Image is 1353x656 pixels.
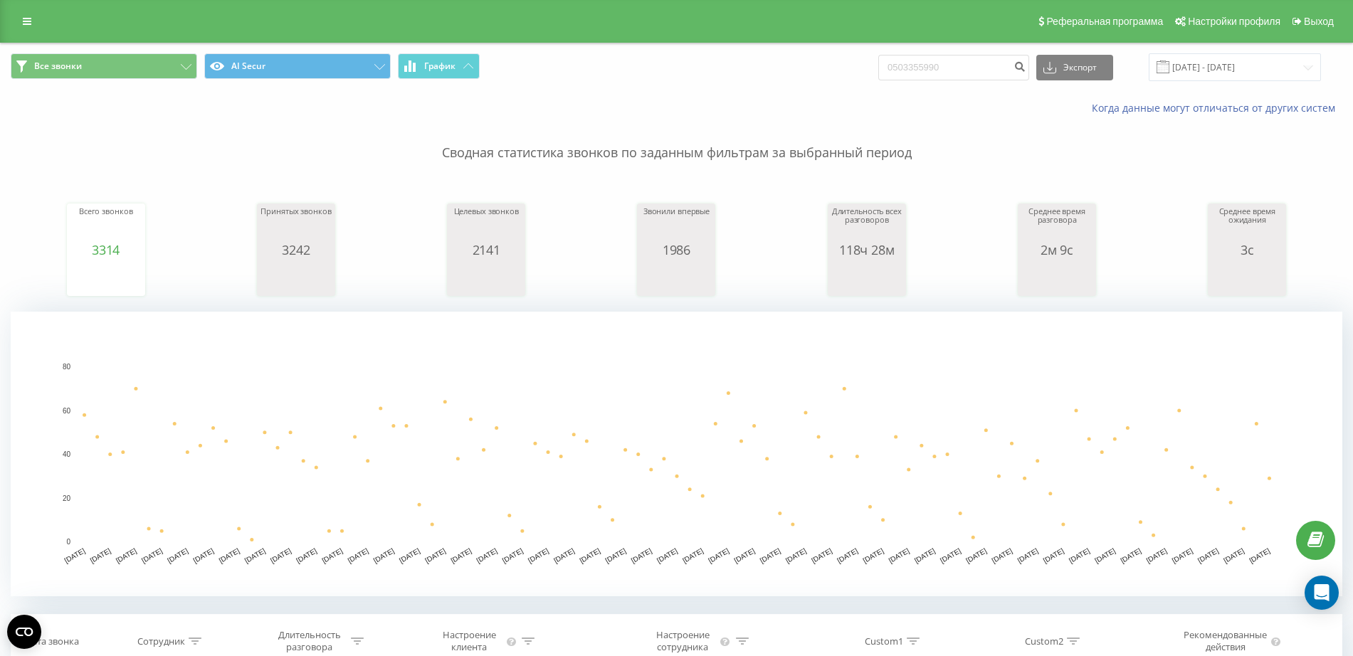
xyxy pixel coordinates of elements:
text: [DATE] [836,546,859,564]
div: Custom1 [865,635,903,647]
text: [DATE] [862,546,885,564]
text: [DATE] [630,546,653,564]
div: Среднее время ожидания [1211,207,1283,243]
text: [DATE] [681,546,705,564]
text: [DATE] [115,546,138,564]
text: [DATE] [1016,546,1040,564]
div: Сотрудник [137,635,185,647]
text: [DATE] [63,546,87,564]
text: [DATE] [552,546,576,564]
button: Все звонки [11,53,197,79]
text: [DATE] [347,546,370,564]
svg: A chart. [260,257,332,300]
text: [DATE] [372,546,396,564]
p: Сводная статистика звонков по заданным фильтрам за выбранный период [11,115,1342,162]
text: [DATE] [295,546,318,564]
div: Длительность разговора [271,629,347,653]
text: [DATE] [320,546,344,564]
text: [DATE] [218,546,241,564]
text: [DATE] [810,546,833,564]
text: [DATE] [191,546,215,564]
span: Все звонки [34,60,82,72]
svg: A chart. [1021,257,1093,300]
text: [DATE] [964,546,988,564]
text: [DATE] [140,546,164,564]
button: AI Secur [204,53,391,79]
text: [DATE] [1248,546,1271,564]
button: Экспорт [1036,55,1113,80]
text: [DATE] [656,546,679,564]
div: Настроение клиента [435,629,503,653]
text: [DATE] [1145,546,1169,564]
text: [DATE] [1042,546,1065,564]
text: [DATE] [1196,546,1220,564]
text: [DATE] [89,546,112,564]
span: Настройки профиля [1188,16,1280,27]
div: Всего звонков [70,207,142,243]
span: Реферальная программа [1046,16,1163,27]
text: 20 [63,494,71,502]
text: [DATE] [733,546,757,564]
text: [DATE] [578,546,601,564]
text: [DATE] [939,546,962,564]
span: Выход [1304,16,1334,27]
text: 0 [66,538,70,546]
text: [DATE] [166,546,189,564]
text: 80 [63,363,71,371]
button: График [398,53,480,79]
button: Open CMP widget [7,615,41,649]
text: [DATE] [784,546,808,564]
div: Настроение сотрудника [649,629,717,653]
text: [DATE] [475,546,499,564]
text: [DATE] [527,546,550,564]
text: [DATE] [990,546,1014,564]
div: Целевых звонков [451,207,522,243]
div: Рекомендованные действия [1183,629,1268,653]
svg: A chart. [641,257,712,300]
text: [DATE] [759,546,782,564]
div: Custom2 [1025,635,1063,647]
text: [DATE] [1222,546,1246,564]
text: [DATE] [501,546,525,564]
svg: A chart. [11,312,1342,596]
div: Дата звонка [26,635,79,647]
text: [DATE] [1171,546,1194,564]
div: 118ч 28м [831,243,902,257]
text: [DATE] [604,546,628,564]
text: [DATE] [1093,546,1117,564]
a: Когда данные могут отличаться от других систем [1092,101,1342,115]
text: [DATE] [913,546,937,564]
div: 2м 9с [1021,243,1093,257]
div: 3с [1211,243,1283,257]
text: [DATE] [423,546,447,564]
text: [DATE] [269,546,293,564]
svg: A chart. [451,257,522,300]
div: 3314 [70,243,142,257]
text: [DATE] [449,546,473,564]
input: Поиск по номеру [878,55,1029,80]
div: 3242 [260,243,332,257]
text: [DATE] [707,546,730,564]
text: [DATE] [1068,546,1091,564]
text: [DATE] [888,546,911,564]
div: Среднее время разговора [1021,207,1093,243]
svg: A chart. [70,257,142,300]
svg: A chart. [1211,257,1283,300]
div: 1986 [641,243,712,257]
span: График [424,61,456,71]
text: 60 [63,407,71,415]
text: [DATE] [398,546,421,564]
svg: A chart. [831,257,902,300]
text: 40 [63,450,71,458]
div: 2141 [451,243,522,257]
text: [DATE] [243,546,267,564]
div: Звонили впервые [641,207,712,243]
div: Open Intercom Messenger [1305,576,1339,610]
